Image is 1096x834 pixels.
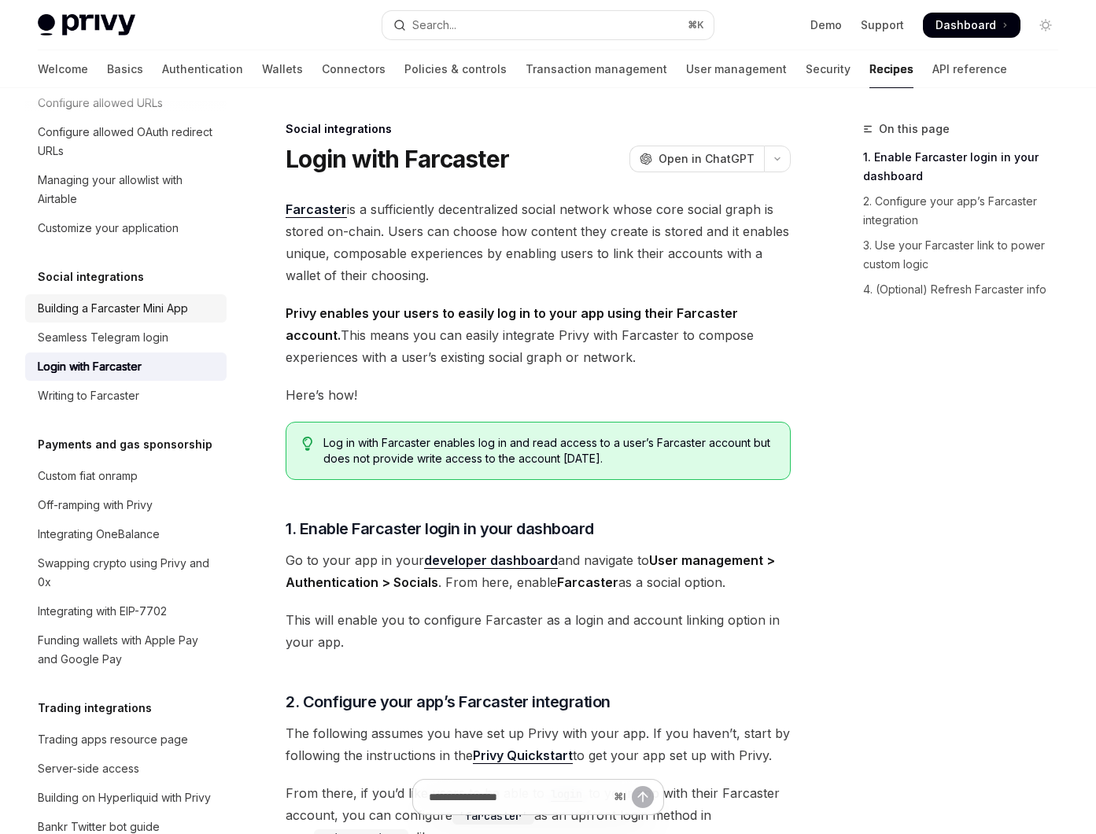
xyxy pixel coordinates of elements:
[38,554,217,592] div: Swapping crypto using Privy and 0x
[404,50,507,88] a: Policies & controls
[38,788,211,807] div: Building on Hyperliquid with Privy
[806,50,851,88] a: Security
[286,305,738,343] strong: Privy enables your users to easily log in to your app using their Farcaster account.
[286,302,791,368] span: This means you can easily integrate Privy with Farcaster to compose experiences with a user’s exi...
[286,691,611,713] span: 2. Configure your app’s Farcaster integration
[863,277,1071,302] a: 4. (Optional) Refresh Farcaster info
[688,19,704,31] span: ⌘ K
[25,462,227,490] a: Custom fiat onramp
[38,699,152,718] h5: Trading integrations
[107,50,143,88] a: Basics
[632,786,654,808] button: Send message
[286,198,791,286] span: is a sufficiently decentralized social network whose core social graph is stored on-chain. Users ...
[323,435,774,467] span: Log in with Farcaster enables log in and read access to a user’s Farcaster account but does not p...
[286,201,347,217] strong: Farcaster
[412,16,456,35] div: Search...
[923,13,1020,38] a: Dashboard
[38,435,212,454] h5: Payments and gas sponsorship
[38,602,167,621] div: Integrating with EIP-7702
[262,50,303,88] a: Wallets
[1033,13,1058,38] button: Toggle dark mode
[38,631,217,669] div: Funding wallets with Apple Pay and Google Pay
[38,357,142,376] div: Login with Farcaster
[38,386,139,405] div: Writing to Farcaster
[932,50,1007,88] a: API reference
[25,755,227,783] a: Server-side access
[863,233,1071,277] a: 3. Use your Farcaster link to power custom logic
[38,299,188,318] div: Building a Farcaster Mini App
[38,525,160,544] div: Integrating OneBalance
[25,118,227,165] a: Configure allowed OAuth redirect URLs
[25,520,227,548] a: Integrating OneBalance
[322,50,386,88] a: Connectors
[863,145,1071,189] a: 1. Enable Farcaster login in your dashboard
[38,328,168,347] div: Seamless Telegram login
[286,549,791,593] span: Go to your app in your and navigate to . From here, enable as a social option.
[38,14,135,36] img: light logo
[38,759,139,778] div: Server-side access
[38,171,217,208] div: Managing your allowlist with Airtable
[25,214,227,242] a: Customize your application
[38,50,88,88] a: Welcome
[810,17,842,33] a: Demo
[25,597,227,625] a: Integrating with EIP-7702
[38,496,153,515] div: Off-ramping with Privy
[25,382,227,410] a: Writing to Farcaster
[38,219,179,238] div: Customize your application
[286,609,791,653] span: This will enable you to configure Farcaster as a login and account linking option in your app.
[25,626,227,673] a: Funding wallets with Apple Pay and Google Pay
[25,166,227,213] a: Managing your allowlist with Airtable
[382,11,714,39] button: Open search
[557,574,618,590] strong: Farcaster
[286,145,509,173] h1: Login with Farcaster
[162,50,243,88] a: Authentication
[25,491,227,519] a: Off-ramping with Privy
[286,121,791,137] div: Social integrations
[38,123,217,161] div: Configure allowed OAuth redirect URLs
[38,730,188,749] div: Trading apps resource page
[526,50,667,88] a: Transaction management
[869,50,913,88] a: Recipes
[25,323,227,352] a: Seamless Telegram login
[286,384,791,406] span: Here’s how!
[38,268,144,286] h5: Social integrations
[473,747,573,764] a: Privy Quickstart
[38,467,138,485] div: Custom fiat onramp
[302,437,313,451] svg: Tip
[25,784,227,812] a: Building on Hyperliquid with Privy
[935,17,996,33] span: Dashboard
[25,549,227,596] a: Swapping crypto using Privy and 0x
[629,146,764,172] button: Open in ChatGPT
[659,151,755,167] span: Open in ChatGPT
[686,50,787,88] a: User management
[424,552,558,569] a: developer dashboard
[286,722,791,766] span: The following assumes you have set up Privy with your app. If you haven’t, start by following the...
[861,17,904,33] a: Support
[25,725,227,754] a: Trading apps resource page
[429,780,607,814] input: Ask a question...
[25,294,227,323] a: Building a Farcaster Mini App
[286,201,347,218] a: Farcaster
[286,518,594,540] span: 1. Enable Farcaster login in your dashboard
[25,352,227,381] a: Login with Farcaster
[863,189,1071,233] a: 2. Configure your app’s Farcaster integration
[879,120,950,138] span: On this page
[473,747,573,763] strong: Privy Quickstart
